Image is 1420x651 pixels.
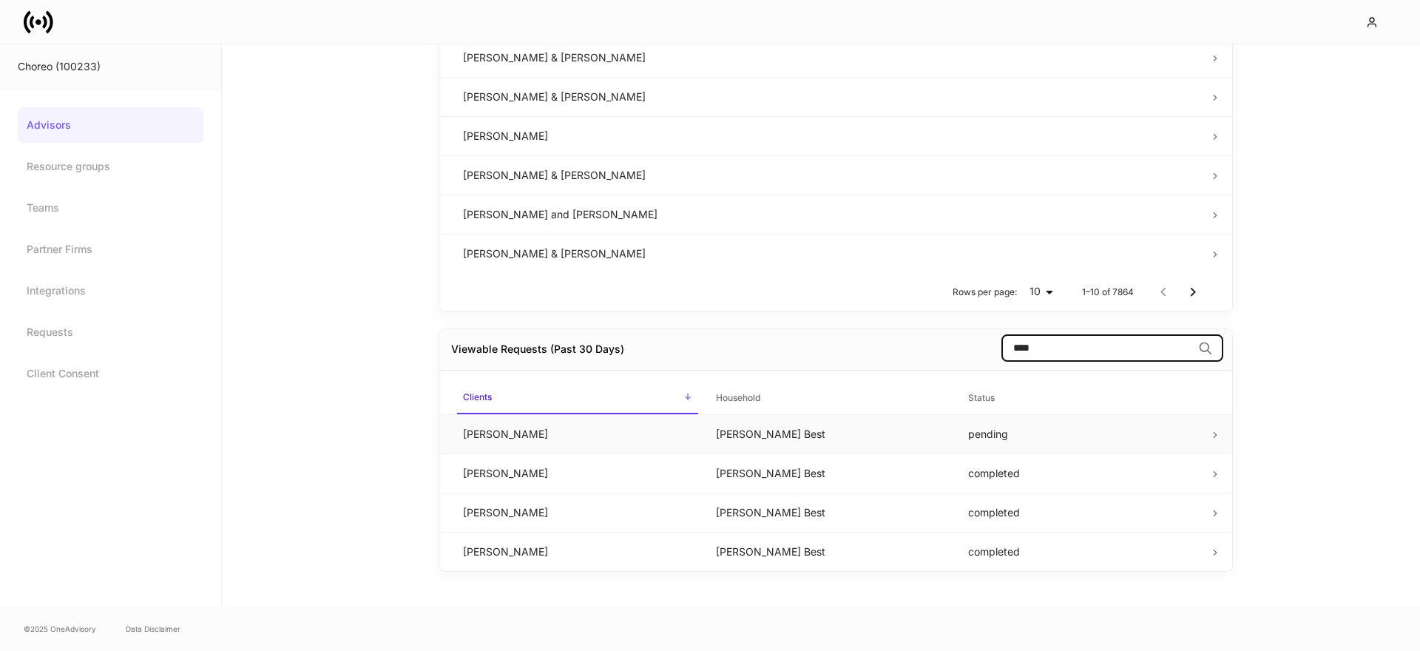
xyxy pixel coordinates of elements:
[956,532,1209,571] td: completed
[126,623,180,635] a: Data Disclaimer
[716,391,760,405] h6: Household
[457,382,698,414] span: Clients
[18,190,203,226] a: Teams
[1178,277,1208,307] button: Go to next page
[451,493,704,532] td: [PERSON_NAME]
[451,532,704,571] td: [PERSON_NAME]
[968,391,995,405] h6: Status
[704,532,957,571] td: [PERSON_NAME] Best
[1023,284,1058,299] div: 10
[18,107,203,143] a: Advisors
[956,493,1209,532] td: completed
[956,414,1209,453] td: pending
[451,38,1209,77] td: [PERSON_NAME] & [PERSON_NAME]
[451,414,704,453] td: [PERSON_NAME]
[18,232,203,267] a: Partner Firms
[451,453,704,493] td: [PERSON_NAME]
[18,314,203,350] a: Requests
[956,453,1209,493] td: completed
[18,356,203,391] a: Client Consent
[1082,286,1134,298] p: 1–10 of 7864
[953,286,1017,298] p: Rows per page:
[18,149,203,184] a: Resource groups
[704,414,957,453] td: [PERSON_NAME] Best
[18,59,203,74] div: Choreo (100233)
[704,493,957,532] td: [PERSON_NAME] Best
[24,623,96,635] span: © 2025 OneAdvisory
[962,383,1203,414] span: Status
[451,77,1209,116] td: [PERSON_NAME] & [PERSON_NAME]
[704,453,957,493] td: [PERSON_NAME] Best
[451,195,1209,234] td: [PERSON_NAME] and [PERSON_NAME]
[451,116,1209,155] td: [PERSON_NAME]
[451,342,624,357] div: Viewable Requests (Past 30 Days)
[451,234,1209,273] td: [PERSON_NAME] & [PERSON_NAME]
[710,383,951,414] span: Household
[18,273,203,308] a: Integrations
[451,155,1209,195] td: [PERSON_NAME] & [PERSON_NAME]
[463,390,492,404] h6: Clients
